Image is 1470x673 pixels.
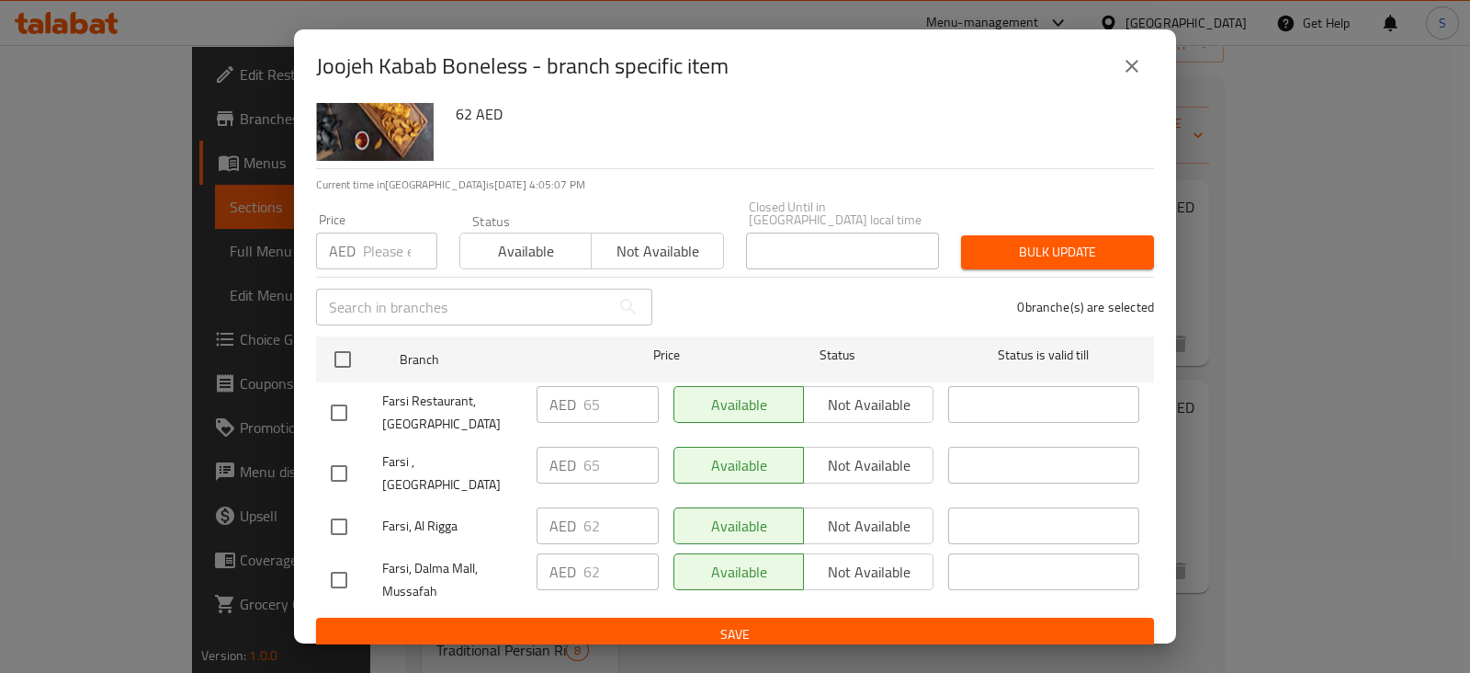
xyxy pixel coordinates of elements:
p: AED [549,561,576,583]
p: AED [329,240,356,262]
button: Not available [591,233,723,269]
span: Branch [400,348,591,371]
h6: 62 AED [456,101,1139,127]
p: 0 branche(s) are selected [1017,298,1154,316]
span: Bulk update [976,241,1139,264]
p: AED [549,515,576,537]
h2: Joojeh Kabab Boneless - branch specific item [316,51,729,81]
button: Available [459,233,592,269]
span: Available [468,238,584,265]
span: Not available [599,238,716,265]
span: Farsi, Al Rigga [382,515,522,538]
button: close [1110,44,1154,88]
span: Farsi, Dalma Mall, Mussafah [382,557,522,603]
input: Please enter price [583,447,659,484]
span: Status [742,344,933,367]
span: Farsi Restaurant, [GEOGRAPHIC_DATA] [382,390,522,436]
span: Save [331,623,1139,646]
button: Bulk update [961,235,1154,269]
input: Search in branches [316,289,610,325]
p: AED [549,394,576,416]
button: Save [316,618,1154,652]
input: Please enter price [363,233,437,269]
input: Please enter price [583,508,659,544]
p: AED [549,454,576,476]
span: Status is valid till [948,344,1139,367]
span: Price [605,344,728,367]
input: Please enter price [583,553,659,590]
span: Farsi , [GEOGRAPHIC_DATA] [382,451,522,496]
p: Current time in [GEOGRAPHIC_DATA] is [DATE] 4:05:07 PM [316,177,1154,193]
input: Please enter price [583,386,659,423]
